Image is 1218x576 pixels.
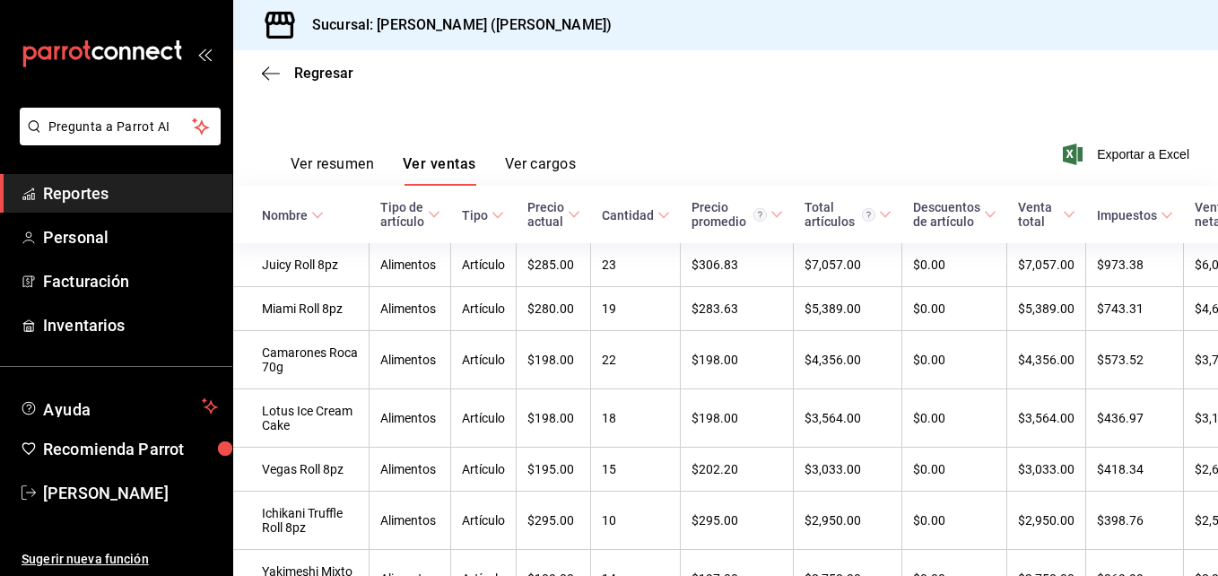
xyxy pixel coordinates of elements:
[233,448,370,492] td: Vegas Roll 8pz
[462,208,504,223] span: Tipo
[233,389,370,448] td: Lotus Ice Cream Cake
[43,481,218,505] span: [PERSON_NAME]
[370,287,451,331] td: Alimentos
[505,155,577,186] button: Ver cargos
[902,331,1007,389] td: $0.00
[794,287,902,331] td: $5,389.00
[262,65,353,82] button: Regresar
[794,389,902,448] td: $3,564.00
[403,155,476,186] button: Ver ventas
[591,287,681,331] td: 19
[291,155,576,186] div: navigation tabs
[794,448,902,492] td: $3,033.00
[233,287,370,331] td: Miami Roll 8pz
[298,14,612,36] h3: Sucursal: [PERSON_NAME] ([PERSON_NAME])
[451,389,517,448] td: Artículo
[517,243,591,287] td: $285.00
[48,118,193,136] span: Pregunta a Parrot AI
[43,313,218,337] span: Inventarios
[1007,287,1086,331] td: $5,389.00
[805,200,875,229] div: Total artículos
[1007,331,1086,389] td: $4,356.00
[902,492,1007,550] td: $0.00
[517,448,591,492] td: $195.00
[794,492,902,550] td: $2,950.00
[370,492,451,550] td: Alimentos
[380,200,424,229] div: Tipo de artículo
[1066,144,1189,165] button: Exportar a Excel
[43,225,218,249] span: Personal
[692,200,767,229] div: Precio promedio
[1097,208,1157,223] div: Impuestos
[43,437,218,461] span: Recomienda Parrot
[370,243,451,287] td: Alimentos
[451,448,517,492] td: Artículo
[692,200,783,229] span: Precio promedio
[1007,243,1086,287] td: $7,057.00
[451,492,517,550] td: Artículo
[462,208,488,223] div: Tipo
[527,200,564,229] div: Precio actual
[291,155,374,186] button: Ver resumen
[681,331,794,389] td: $198.00
[233,492,370,550] td: Ichikani Truffle Roll 8pz
[591,448,681,492] td: 15
[527,200,580,229] span: Precio actual
[1018,200,1059,229] div: Venta total
[602,208,654,223] div: Cantidad
[1086,448,1184,492] td: $418.34
[370,331,451,389] td: Alimentos
[262,208,324,223] span: Nombre
[681,389,794,448] td: $198.00
[794,243,902,287] td: $7,057.00
[233,331,370,389] td: Camarones Roca 70g
[43,269,218,293] span: Facturación
[262,208,308,223] div: Nombre
[591,331,681,389] td: 22
[22,550,218,569] span: Sugerir nueva función
[197,47,212,61] button: open_drawer_menu
[1086,389,1184,448] td: $436.97
[517,389,591,448] td: $198.00
[517,287,591,331] td: $280.00
[1086,331,1184,389] td: $573.52
[20,108,221,145] button: Pregunta a Parrot AI
[794,331,902,389] td: $4,356.00
[602,208,670,223] span: Cantidad
[591,389,681,448] td: 18
[681,448,794,492] td: $202.20
[1007,492,1086,550] td: $2,950.00
[1007,389,1086,448] td: $3,564.00
[1007,448,1086,492] td: $3,033.00
[233,243,370,287] td: Juicy Roll 8pz
[370,389,451,448] td: Alimentos
[591,492,681,550] td: 10
[13,130,221,149] a: Pregunta a Parrot AI
[913,200,996,229] span: Descuentos de artículo
[451,243,517,287] td: Artículo
[902,287,1007,331] td: $0.00
[1097,208,1173,223] span: Impuestos
[902,243,1007,287] td: $0.00
[681,492,794,550] td: $295.00
[43,396,195,417] span: Ayuda
[1018,200,1075,229] span: Venta total
[681,287,794,331] td: $283.63
[1086,243,1184,287] td: $973.38
[370,448,451,492] td: Alimentos
[591,243,681,287] td: 23
[902,389,1007,448] td: $0.00
[1086,287,1184,331] td: $743.31
[913,200,980,229] div: Descuentos de artículo
[805,200,892,229] span: Total artículos
[1086,492,1184,550] td: $398.76
[902,448,1007,492] td: $0.00
[517,492,591,550] td: $295.00
[753,208,767,222] svg: Precio promedio = Total artículos / cantidad
[517,331,591,389] td: $198.00
[294,65,353,82] span: Regresar
[862,208,875,222] svg: El total artículos considera cambios de precios en los artículos así como costos adicionales por ...
[681,243,794,287] td: $306.83
[451,331,517,389] td: Artículo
